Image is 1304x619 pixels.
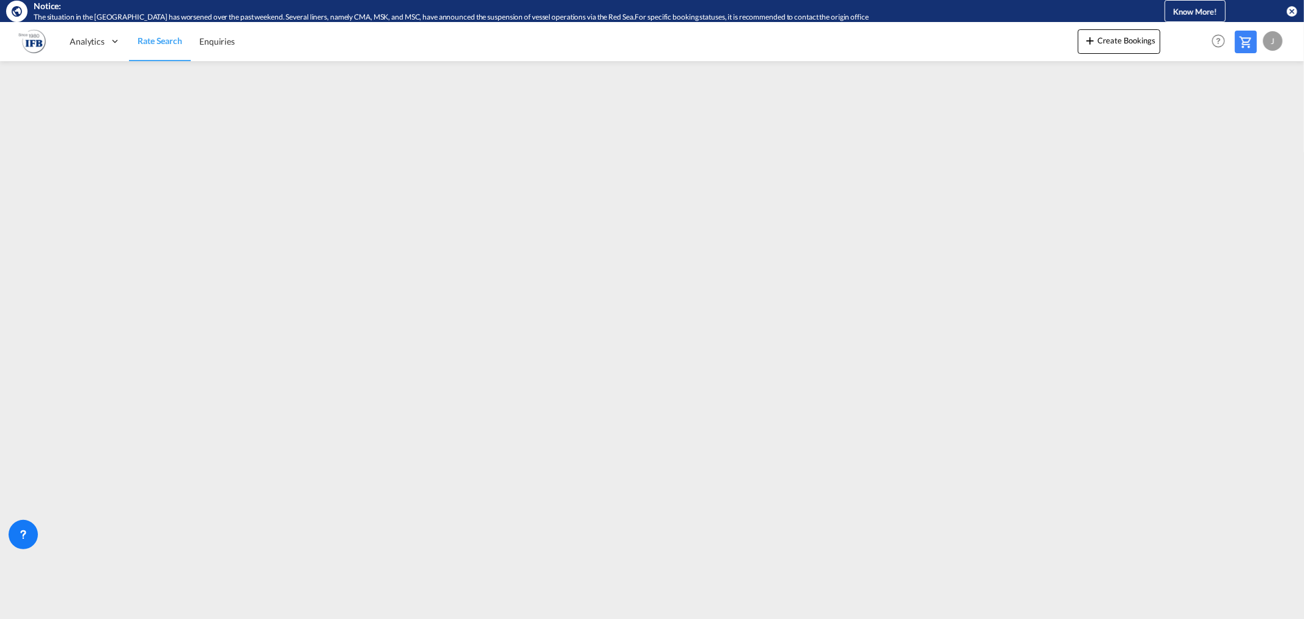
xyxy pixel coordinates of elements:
button: icon-plus 400-fgCreate Bookings [1078,29,1160,54]
span: Analytics [70,35,105,48]
div: Help [1208,31,1235,53]
div: J [1263,31,1283,51]
span: Help [1208,31,1229,51]
button: icon-close-circle [1286,5,1298,17]
md-icon: icon-earth [11,5,23,17]
md-icon: icon-plus 400-fg [1083,33,1097,48]
div: Analytics [61,21,129,61]
a: Rate Search [129,21,191,61]
span: Rate Search [138,35,182,46]
span: Know More! [1173,7,1217,17]
span: Enquiries [199,36,235,46]
div: The situation in the Red Sea has worsened over the past weekend. Several liners, namely CMA, MSK,... [34,12,1104,23]
img: b628ab10256c11eeb52753acbc15d091.png [18,28,46,55]
a: Enquiries [191,21,243,61]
